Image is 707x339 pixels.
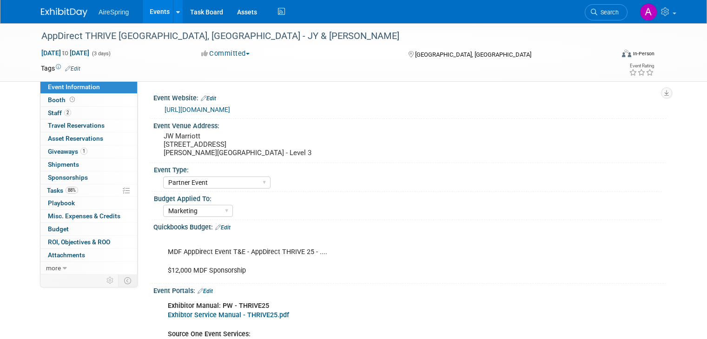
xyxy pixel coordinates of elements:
[46,264,61,272] span: more
[40,210,137,222] a: Misc. Expenses & Credits
[68,96,77,103] span: Booth not reserved yet
[154,163,662,175] div: Event Type:
[47,187,78,194] span: Tasks
[99,8,129,16] span: AireSpring
[48,251,85,259] span: Attachments
[415,51,531,58] span: [GEOGRAPHIC_DATA], [GEOGRAPHIC_DATA]
[40,81,137,93] a: Event Information
[41,8,87,17] img: ExhibitDay
[48,135,103,142] span: Asset Reservations
[41,49,90,57] span: [DATE] [DATE]
[165,106,230,113] a: [URL][DOMAIN_NAME]
[40,171,137,184] a: Sponsorships
[198,288,213,294] a: Edit
[48,148,87,155] span: Giveaways
[597,9,619,16] span: Search
[161,234,567,280] div: MDF AppDirect Event T&E - AppDirect THRIVE 25 - .... $12,000 MDF Sponsorship
[65,65,80,72] a: Edit
[40,119,137,132] a: Travel Reservations
[41,64,80,73] td: Tags
[633,50,654,57] div: In-Person
[66,187,78,194] span: 88%
[564,48,654,62] div: Event Format
[48,109,71,117] span: Staff
[153,284,666,296] div: Event Portals:
[40,184,137,197] a: Tasks88%
[48,225,69,233] span: Budget
[61,49,70,57] span: to
[168,311,289,319] a: Exhibtor Service Manual - THRIVE25.pdf
[40,94,137,106] a: Booth
[629,64,654,68] div: Event Rating
[40,158,137,171] a: Shipments
[40,236,137,248] a: ROI, Objectives & ROO
[622,50,631,57] img: Format-Inperson.png
[164,132,357,157] pre: JW Marriott [STREET_ADDRESS] [PERSON_NAME][GEOGRAPHIC_DATA] - Level 3
[48,238,110,246] span: ROI, Objectives & ROO
[640,3,657,21] img: Angie Handal
[119,274,138,287] td: Toggle Event Tabs
[48,174,88,181] span: Sponsorships
[198,49,253,59] button: Committed
[168,302,269,310] b: Exhibitor Manual: PW - THRIVE25
[40,145,137,158] a: Giveaways1
[215,224,231,231] a: Edit
[48,122,105,129] span: Travel Reservations
[153,91,666,103] div: Event Website:
[64,109,71,116] span: 2
[48,199,75,207] span: Playbook
[48,161,79,168] span: Shipments
[154,192,662,203] div: Budget Applied To:
[40,262,137,274] a: more
[40,107,137,119] a: Staff2
[40,249,137,261] a: Attachments
[40,132,137,145] a: Asset Reservations
[80,148,87,155] span: 1
[40,223,137,235] a: Budget
[48,83,100,91] span: Event Information
[91,51,111,57] span: (3 days)
[48,212,120,220] span: Misc. Expenses & Credits
[201,95,216,102] a: Edit
[153,220,666,232] div: Quickbooks Budget:
[40,197,137,209] a: Playbook
[102,274,119,287] td: Personalize Event Tab Strip
[153,119,666,130] div: Event Venue Address:
[48,96,77,104] span: Booth
[38,28,602,45] div: AppDirect THRIVE [GEOGRAPHIC_DATA], [GEOGRAPHIC_DATA] - JY & [PERSON_NAME]
[168,330,251,338] b: Source One Event Services:
[585,4,628,20] a: Search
